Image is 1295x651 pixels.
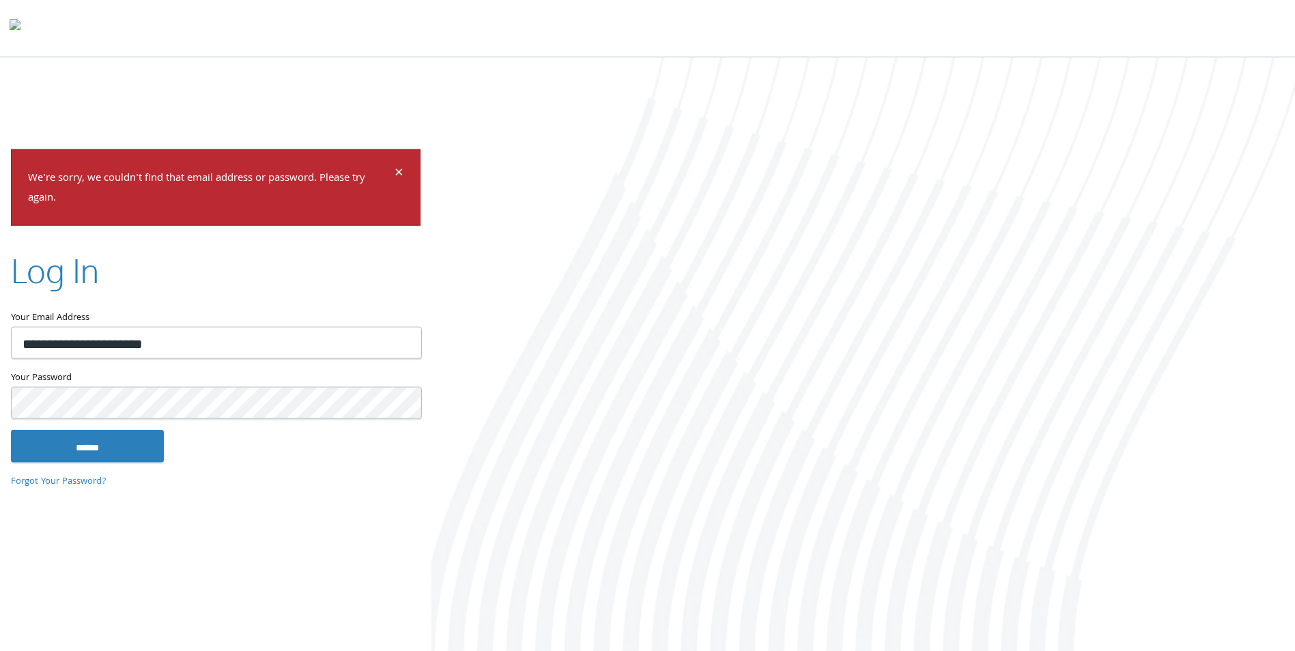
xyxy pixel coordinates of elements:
button: Dismiss alert [395,167,403,183]
h2: Log In [11,247,99,293]
p: We're sorry, we couldn't find that email address or password. Please try again. [28,169,393,209]
a: Forgot Your Password? [11,474,106,489]
label: Your Password [11,369,421,386]
span: × [395,161,403,188]
img: todyl-logo-dark.svg [10,14,20,42]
